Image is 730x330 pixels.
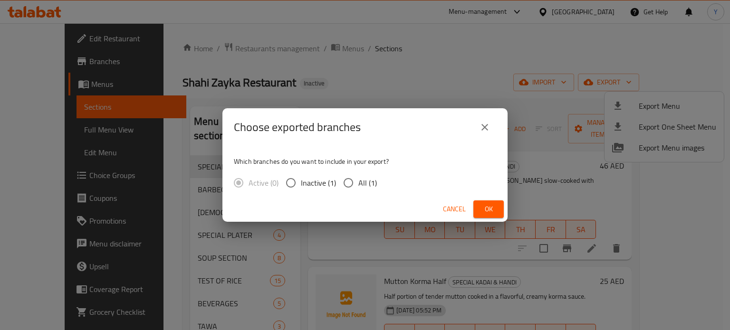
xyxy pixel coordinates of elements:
span: Inactive (1) [301,177,336,189]
span: All (1) [358,177,377,189]
button: close [473,116,496,139]
button: Ok [473,200,504,218]
button: Cancel [439,200,470,218]
span: Active (0) [249,177,279,189]
p: Which branches do you want to include in your export? [234,157,496,166]
h2: Choose exported branches [234,120,361,135]
span: Ok [481,203,496,215]
span: Cancel [443,203,466,215]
